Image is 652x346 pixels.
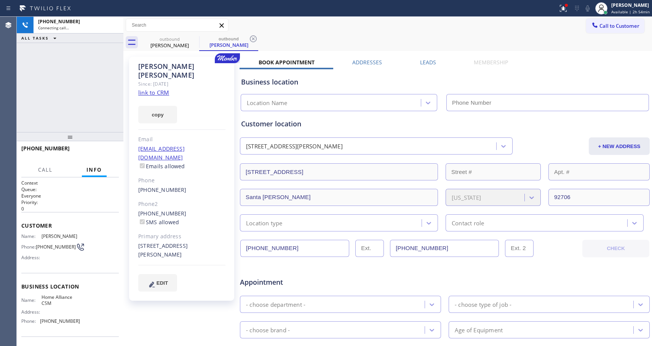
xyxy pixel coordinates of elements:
[40,318,80,324] span: [PHONE_NUMBER]
[21,309,42,315] span: Address:
[138,62,225,80] div: [PERSON_NAME] [PERSON_NAME]
[38,166,53,173] span: Call
[138,232,225,241] div: Primary address
[21,255,42,260] span: Address:
[42,294,80,306] span: Home Alliance CSM
[21,283,119,290] span: Business location
[200,34,257,50] div: Jeremy Dutton
[42,233,80,239] span: [PERSON_NAME]
[200,41,257,48] div: [PERSON_NAME]
[548,163,650,180] input: Apt. #
[21,199,119,206] h2: Priority:
[21,206,119,212] p: 0
[611,9,650,14] span: Available | 2h 54min
[21,193,119,199] p: Everyone
[390,240,499,257] input: Phone Number 2
[21,186,119,193] h2: Queue:
[138,135,225,144] div: Email
[246,300,305,309] div: - choose department -
[352,59,382,66] label: Addresses
[38,18,80,25] span: [PHONE_NUMBER]
[246,218,283,227] div: Location type
[21,297,42,303] span: Name:
[240,277,376,287] span: Appointment
[138,186,187,193] a: [PHONE_NUMBER]
[138,163,185,170] label: Emails allowed
[138,176,225,185] div: Phone
[21,233,42,239] span: Name:
[446,94,649,111] input: Phone Number
[141,34,198,51] div: Jeremy Dutton
[138,210,187,217] a: [PHONE_NUMBER]
[548,189,650,206] input: ZIP
[34,163,57,177] button: Call
[455,300,511,309] div: - choose type of job -
[452,218,484,227] div: Contact role
[17,33,64,43] button: ALL TASKS
[259,59,315,66] label: Book Appointment
[21,222,119,229] span: Customer
[138,80,225,88] div: Since: [DATE]
[240,163,438,180] input: Address
[38,25,69,30] span: Connecting call…
[240,240,349,257] input: Phone Number
[420,59,436,66] label: Leads
[138,200,225,209] div: Phone2
[126,19,228,31] input: Search
[138,89,169,96] a: link to CRM
[141,42,198,49] div: [PERSON_NAME]
[599,22,639,29] span: Call to Customer
[138,274,177,292] button: EDIT
[505,240,534,257] input: Ext. 2
[21,180,119,186] h1: Context
[582,3,593,14] button: Mute
[446,163,541,180] input: Street #
[586,19,644,33] button: Call to Customer
[21,318,40,324] span: Phone:
[241,119,649,129] div: Customer location
[138,218,179,226] label: SMS allowed
[21,244,36,250] span: Phone:
[138,145,185,161] a: [EMAIL_ADDRESS][DOMAIN_NAME]
[157,280,168,286] span: EDIT
[240,189,438,206] input: City
[141,36,198,42] div: outbound
[21,145,70,152] span: [PHONE_NUMBER]
[611,2,650,8] div: [PERSON_NAME]
[140,163,145,168] input: Emails allowed
[36,244,76,250] span: [PHONE_NUMBER]
[200,36,257,41] div: outbound
[138,106,177,123] button: copy
[247,99,288,107] div: Location Name
[138,242,225,259] div: [STREET_ADDRESS][PERSON_NAME]
[241,77,649,87] div: Business location
[474,59,508,66] label: Membership
[455,325,503,334] div: Age of Equipment
[246,325,290,334] div: - choose brand -
[21,35,49,41] span: ALL TASKS
[82,163,107,177] button: Info
[355,240,384,257] input: Ext.
[86,166,102,173] span: Info
[582,240,649,257] button: CHECK
[246,142,343,151] div: [STREET_ADDRESS][PERSON_NAME]
[140,219,145,224] input: SMS allowed
[589,137,650,155] button: + NEW ADDRESS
